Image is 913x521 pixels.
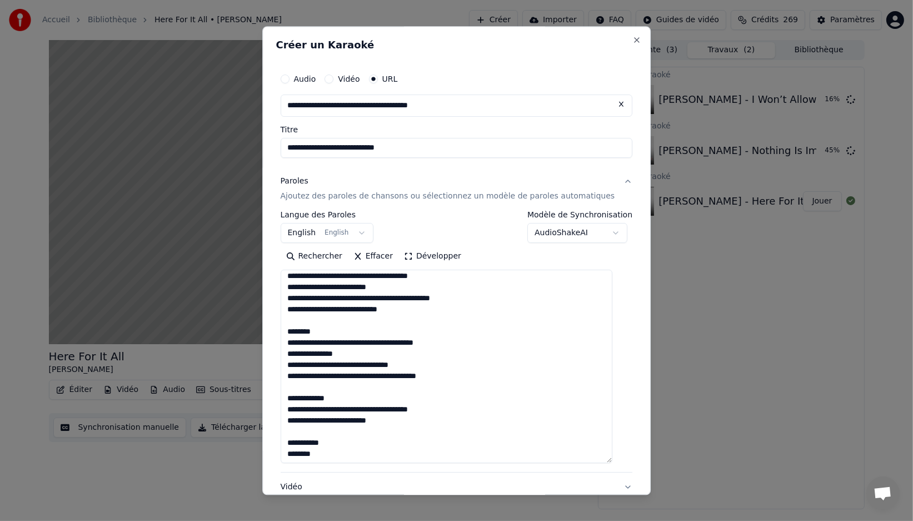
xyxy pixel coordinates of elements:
[338,75,360,83] label: Vidéo
[281,248,348,266] button: Rechercher
[281,473,633,518] button: VidéoPersonnaliser le vidéo de karaoké : utiliser une image, une vidéo ou une couleur
[294,75,316,83] label: Audio
[382,75,398,83] label: URL
[281,167,633,211] button: ParolesAjoutez des paroles de chansons ou sélectionnez un modèle de paroles automatiques
[281,191,615,202] p: Ajoutez des paroles de chansons ou sélectionnez un modèle de paroles automatiques
[276,40,637,50] h2: Créer un Karaoké
[527,211,632,219] label: Modèle de Synchronisation
[281,482,593,509] div: Vidéo
[348,248,398,266] button: Effacer
[281,126,633,133] label: Titre
[398,248,467,266] button: Développer
[281,211,633,473] div: ParolesAjoutez des paroles de chansons ou sélectionnez un modèle de paroles automatiques
[281,211,374,219] label: Langue des Paroles
[281,176,308,187] div: Paroles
